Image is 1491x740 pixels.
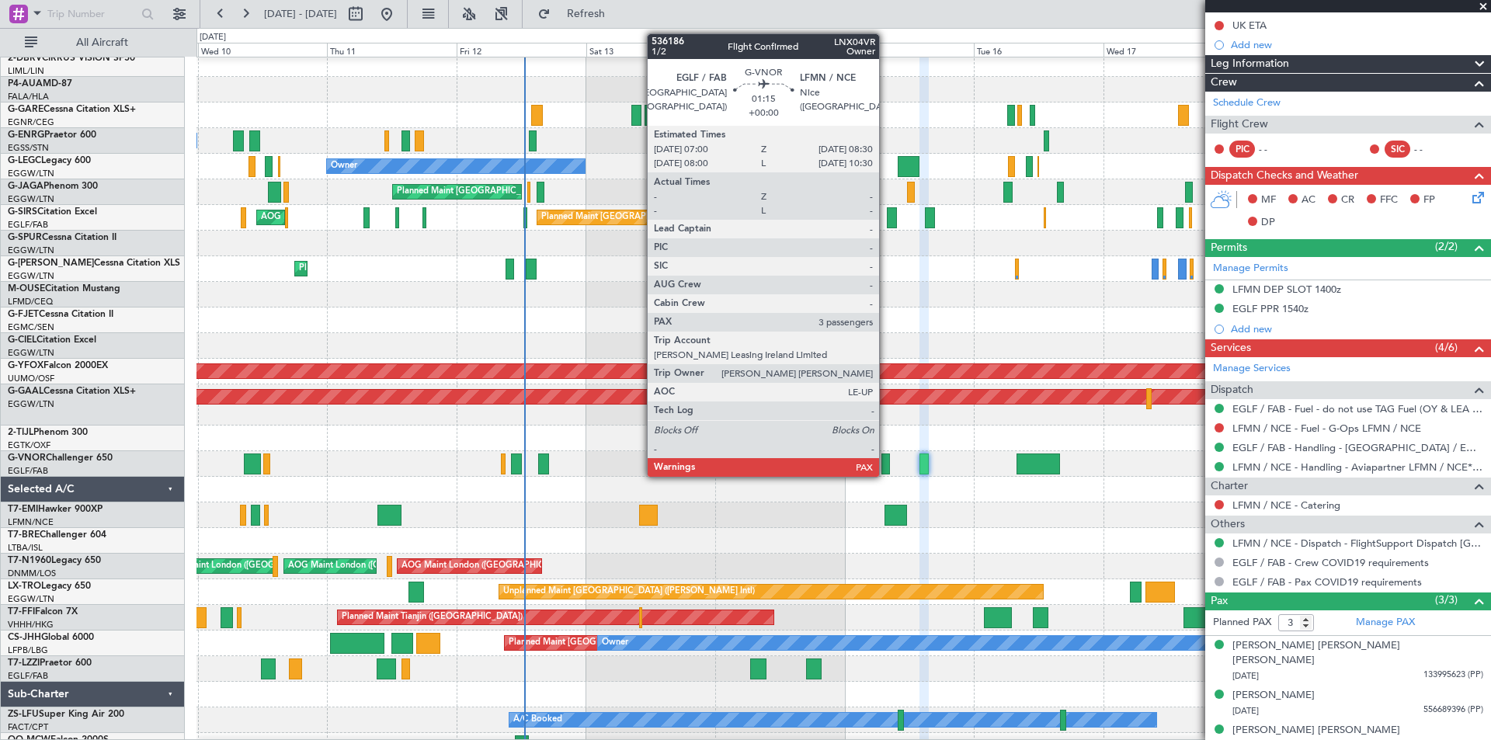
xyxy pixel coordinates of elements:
[1423,704,1483,717] span: 556689396 (PP)
[1232,575,1422,589] a: EGLF / FAB - Pax COVID19 requirements
[8,593,54,605] a: EGGW/LTN
[8,284,120,294] a: M-OUSECitation Mustang
[1356,615,1415,631] a: Manage PAX
[8,398,54,410] a: EGGW/LTN
[401,554,575,578] div: AOG Maint London ([GEOGRAPHIC_DATA])
[8,335,36,345] span: G-CIEL
[8,721,48,733] a: FACT/CPT
[8,156,91,165] a: G-LEGCLegacy 600
[8,505,38,514] span: T7-EMI
[8,516,54,528] a: LFMN/NCE
[8,284,45,294] span: M-OUSE
[1211,381,1253,399] span: Dispatch
[1423,669,1483,682] span: 133995623 (PP)
[8,387,43,396] span: G-GAAL
[47,2,137,26] input: Trip Number
[1211,55,1289,73] span: Leg Information
[1435,592,1458,608] span: (3/3)
[8,465,48,477] a: EGLF/FAB
[1232,302,1309,315] div: EGLF PPR 1540z
[1261,193,1276,208] span: MF
[8,105,43,114] span: G-GARE
[845,43,975,57] div: Mon 15
[8,542,43,554] a: LTBA/ISL
[1232,723,1400,738] div: [PERSON_NAME] [PERSON_NAME]
[8,582,91,591] a: LX-TROLegacy 650
[8,387,136,396] a: G-GAALCessna Citation XLS+
[8,568,56,579] a: DNMM/LOS
[503,580,755,603] div: Unplanned Maint [GEOGRAPHIC_DATA] ([PERSON_NAME] Intl)
[8,79,43,89] span: P4-AUA
[974,43,1103,57] div: Tue 16
[198,43,328,57] div: Wed 10
[1213,96,1281,111] a: Schedule Crew
[8,54,135,63] a: 2-DBRVCIRRUS VISION SF50
[1385,141,1410,158] div: SIC
[8,556,101,565] a: T7-N1960Legacy 650
[554,9,619,19] span: Refresh
[8,428,88,437] a: 2-TIJLPhenom 300
[1261,215,1275,231] span: DP
[8,116,54,128] a: EGNR/CEG
[299,257,544,280] div: Planned Maint [GEOGRAPHIC_DATA] ([GEOGRAPHIC_DATA])
[509,631,753,655] div: Planned Maint [GEOGRAPHIC_DATA] ([GEOGRAPHIC_DATA])
[8,219,48,231] a: EGLF/FAB
[8,607,78,617] a: T7-FFIFalcon 7X
[8,556,51,565] span: T7-N1960
[1435,339,1458,356] span: (4/6)
[8,710,124,719] a: ZS-LFUSuper King Air 200
[1232,537,1483,550] a: LFMN / NCE - Dispatch - FlightSupport Dispatch [GEOGRAPHIC_DATA]
[8,270,54,282] a: EGGW/LTN
[8,310,39,319] span: G-FJET
[331,155,357,178] div: Owner
[1211,478,1248,495] span: Charter
[1103,43,1233,57] div: Wed 17
[8,207,37,217] span: G-SIRS
[8,670,48,682] a: EGLF/FAB
[288,554,462,578] div: AOG Maint London ([GEOGRAPHIC_DATA])
[327,43,457,57] div: Thu 11
[8,233,42,242] span: G-SPUR
[8,505,103,514] a: T7-EMIHawker 900XP
[586,43,716,57] div: Sat 13
[8,619,54,631] a: VHHH/HKG
[8,335,96,345] a: G-CIELCitation Excel
[8,79,72,89] a: P4-AUAMD-87
[8,182,98,191] a: G-JAGAPhenom 300
[8,54,42,63] span: 2-DBRV
[715,43,845,57] div: Sun 14
[17,30,169,55] button: All Aircraft
[1232,670,1259,682] span: [DATE]
[513,708,562,731] div: A/C Booked
[8,233,116,242] a: G-SPURCessna Citation II
[1435,238,1458,255] span: (2/2)
[200,31,226,44] div: [DATE]
[1302,193,1315,208] span: AC
[8,530,40,540] span: T7-BRE
[8,321,54,333] a: EGMC/SEN
[1232,460,1483,474] a: LFMN / NCE - Handling - Aviapartner LFMN / NCE*****MY HANDLING****
[602,631,628,655] div: Owner
[8,373,54,384] a: UUMO/OSF
[8,105,136,114] a: G-GARECessna Citation XLS+
[8,182,43,191] span: G-JAGA
[8,582,41,591] span: LX-TRO
[261,206,379,229] div: AOG Maint [PERSON_NAME]
[1231,322,1483,335] div: Add new
[457,43,586,57] div: Fri 12
[1423,193,1435,208] span: FP
[8,361,108,370] a: G-YFOXFalcon 2000EX
[1229,141,1255,158] div: PIC
[1232,638,1483,669] div: [PERSON_NAME] [PERSON_NAME] [PERSON_NAME]
[1232,441,1483,454] a: EGLF / FAB - Handling - [GEOGRAPHIC_DATA] / EGLF / FAB
[1211,592,1228,610] span: Pax
[1213,261,1288,276] a: Manage Permits
[1211,339,1251,357] span: Services
[1211,516,1245,533] span: Others
[1232,556,1429,569] a: EGLF / FAB - Crew COVID19 requirements
[530,2,624,26] button: Refresh
[1231,38,1483,51] div: Add new
[8,296,53,307] a: LFMD/CEQ
[8,644,48,656] a: LFPB/LBG
[40,37,164,48] span: All Aircraft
